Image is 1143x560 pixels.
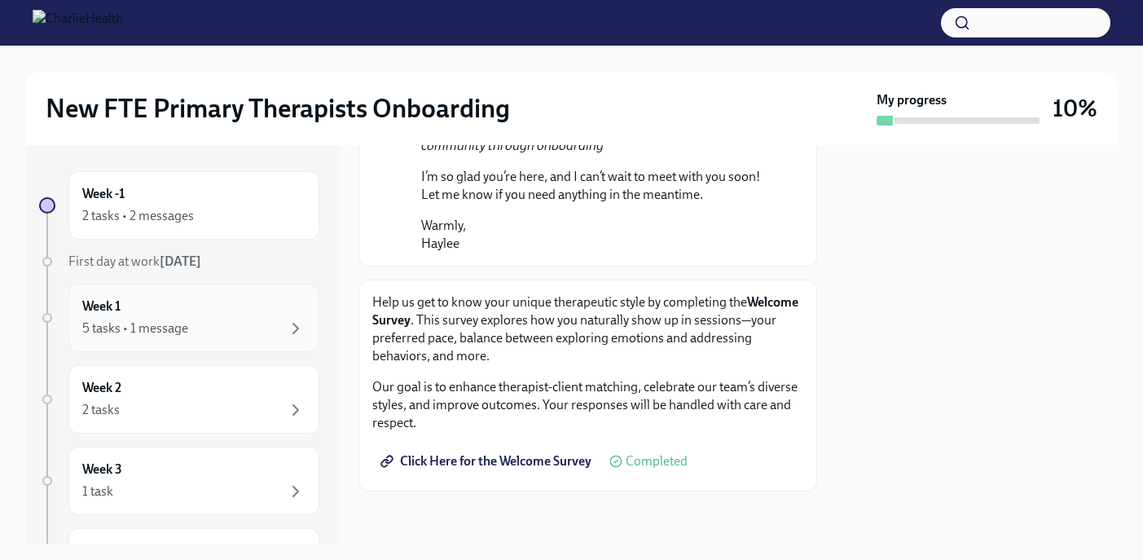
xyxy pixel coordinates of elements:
[1053,94,1097,123] h3: 10%
[46,92,510,125] h2: New FTE Primary Therapists Onboarding
[384,453,591,470] span: Click Here for the Welcome Survey
[82,298,121,315] h6: Week 1
[82,207,194,225] div: 2 tasks • 2 messages
[68,254,201,269] span: First day at work
[82,379,121,397] h6: Week 2
[160,254,201,269] strong: [DATE]
[82,320,188,337] div: 5 tasks • 1 message
[39,253,319,271] a: First day at work[DATE]
[82,461,122,478] h6: Week 3
[82,401,120,419] div: 2 tasks
[39,171,319,240] a: Week -12 tasks • 2 messages
[39,447,319,515] a: Week 31 task
[82,542,122,560] h6: Week 4
[372,445,603,478] a: Click Here for the Welcome Survey
[626,455,688,468] span: Completed
[33,10,123,36] img: CharlieHealth
[82,483,113,500] div: 1 task
[372,293,803,365] p: Help us get to know your unique therapeutic style by completing the . This survey explores how yo...
[421,217,777,253] p: Warmly, Haylee
[82,185,125,203] h6: Week -1
[372,378,803,432] p: Our goal is to enhance therapist-client matching, celebrate our team’s diverse styles, and improv...
[877,91,947,109] strong: My progress
[421,168,777,204] p: I’m so glad you’re here, and I can’t wait to meet with you soon! Let me know if you need anything...
[39,365,319,434] a: Week 22 tasks
[39,284,319,352] a: Week 15 tasks • 1 message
